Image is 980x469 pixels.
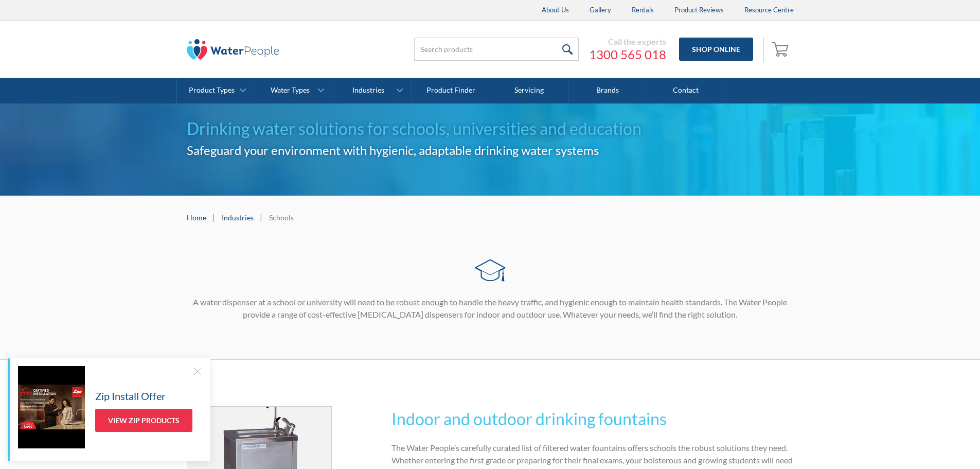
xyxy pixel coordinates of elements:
[187,116,794,141] h1: Drinking water solutions for schools, universities and education
[187,141,794,160] h2: Safeguard your environment with hygienic, adaptable drinking water systems
[333,78,411,103] a: Industries
[679,38,753,61] a: Shop Online
[269,212,294,223] div: Schools
[177,78,255,103] a: Product Types
[877,418,980,469] iframe: podium webchat widget bubble
[490,78,568,103] a: Servicing
[95,409,192,432] a: View Zip Products
[189,86,235,95] div: Product Types
[95,388,166,404] h5: Zip Install Offer
[187,212,206,223] a: Home
[259,211,264,223] div: |
[772,41,791,57] img: shopping cart
[414,38,579,61] input: Search products
[222,212,254,223] a: Industries
[271,86,310,95] div: Water Types
[187,39,279,60] img: The Water People
[18,366,85,448] img: Zip Install Offer
[568,78,647,103] a: Brands
[255,78,333,103] a: Water Types
[647,78,725,103] a: Contact
[391,407,793,431] h2: Indoor and outdoor drinking fountains
[412,78,490,103] a: Product Finder
[211,211,217,223] div: |
[805,319,980,430] iframe: podium webchat widget prompt
[187,296,794,321] p: A water dispenser at a school or university will need to be robust enough to handle the heavy tra...
[769,37,794,62] a: Open empty cart
[589,37,666,47] div: Call the experts
[352,86,384,95] div: Industries
[589,47,666,62] a: 1300 565 018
